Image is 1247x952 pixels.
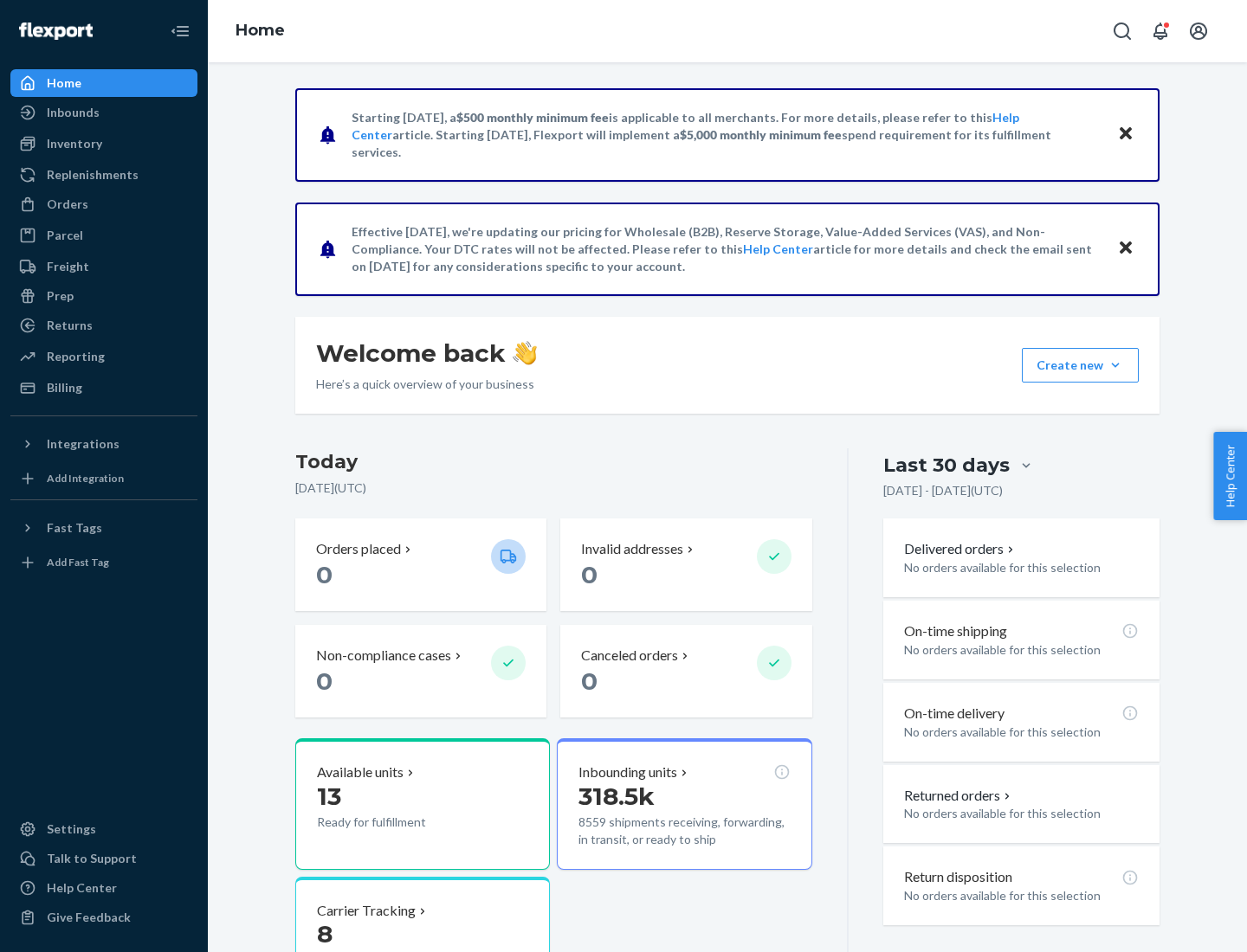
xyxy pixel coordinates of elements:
[317,901,416,921] p: Carrier Tracking
[10,253,197,280] a: Freight
[47,196,88,213] div: Orders
[10,549,197,576] a: Add Fast Tag
[743,241,813,256] a: Help Center
[47,471,124,486] div: Add Integration
[316,560,333,589] span: 0
[1143,14,1178,48] button: Open notifications
[456,110,609,125] span: $500 monthly minimum fee
[295,738,550,870] button: Available units13Ready for fulfillment
[47,435,120,453] div: Integrations
[10,430,197,458] button: Integrations
[316,539,401,559] p: Orders placed
[47,379,82,396] div: Billing
[10,312,197,339] a: Returns
[557,738,811,870] button: Inbounding units318.5k8559 shipments receiving, forwarding, in transit, or ready to ship
[19,23,93,40] img: Flexport logo
[10,874,197,902] a: Help Center
[904,867,1012,887] p: Return disposition
[295,479,812,497] p: [DATE] ( UTC )
[47,909,131,926] div: Give Feedback
[352,109,1101,161] p: Starting [DATE], a is applicable to all merchants. For more details, please refer to this article...
[47,258,89,275] div: Freight
[47,555,109,569] div: Add Fast Tag
[10,343,197,370] a: Reporting
[904,621,1007,641] p: On-time shipping
[316,646,451,666] p: Non-compliance cases
[578,782,655,811] span: 318.5k
[581,666,598,696] span: 0
[883,482,1003,499] p: [DATE] - [DATE] ( UTC )
[236,21,285,40] a: Home
[316,666,333,696] span: 0
[163,14,197,48] button: Close Navigation
[904,559,1139,576] p: No orders available for this selection
[1115,122,1137,147] button: Close
[47,850,137,867] div: Talk to Support
[47,135,102,152] div: Inventory
[47,820,96,838] div: Settings
[581,539,683,559] p: Invalid addresses
[295,518,546,611] button: Orders placed 0
[10,130,197,158] a: Inventory
[10,845,197,872] a: Talk to Support
[581,560,598,589] span: 0
[47,317,93,334] div: Returns
[352,223,1101,275] p: Effective [DATE], we're updating our pricing for Wholesale (B2B), Reserve Storage, Value-Added Se...
[316,338,537,369] h1: Welcome back
[10,282,197,310] a: Prep
[581,646,678,666] p: Canceled orders
[316,376,537,393] p: Here’s a quick overview of your business
[904,887,1139,904] p: No orders available for this selection
[560,518,811,611] button: Invalid addresses 0
[904,641,1139,659] p: No orders available for this selection
[47,227,83,244] div: Parcel
[317,919,333,949] span: 8
[47,348,105,365] div: Reporting
[222,6,299,56] ol: breadcrumbs
[47,74,81,92] div: Home
[10,904,197,931] button: Give Feedback
[10,161,197,189] a: Replenishments
[47,287,74,305] div: Prep
[47,519,102,537] div: Fast Tags
[10,514,197,542] button: Fast Tags
[904,724,1139,741] p: No orders available for this selection
[904,786,1014,806] button: Returned orders
[578,814,790,848] p: 8559 shipments receiving, forwarding, in transit, or ready to ship
[1181,14,1216,48] button: Open account menu
[10,815,197,843] a: Settings
[904,539,1018,559] button: Delivered orders
[295,448,812,476] h3: Today
[513,341,537,365] img: hand-wave emoji
[10,69,197,97] a: Home
[317,782,341,811] span: 13
[295,625,546,717] button: Non-compliance cases 0
[680,127,842,142] span: $5,000 monthly minimum fee
[317,762,404,782] p: Available units
[904,704,1005,724] p: On-time delivery
[578,762,677,782] p: Inbounding units
[904,805,1139,822] p: No orders available for this selection
[883,452,1010,479] div: Last 30 days
[10,190,197,218] a: Orders
[317,814,477,831] p: Ready for fulfillment
[47,166,139,183] div: Replenishments
[10,99,197,126] a: Inbounds
[47,104,100,121] div: Inbounds
[1022,348,1139,383] button: Create new
[560,625,811,717] button: Canceled orders 0
[1213,432,1247,520] button: Help Center
[1115,236,1137,261] button: Close
[10,465,197,492] a: Add Integration
[10,222,197,249] a: Parcel
[10,374,197,402] a: Billing
[47,879,117,897] div: Help Center
[1105,14,1140,48] button: Open Search Box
